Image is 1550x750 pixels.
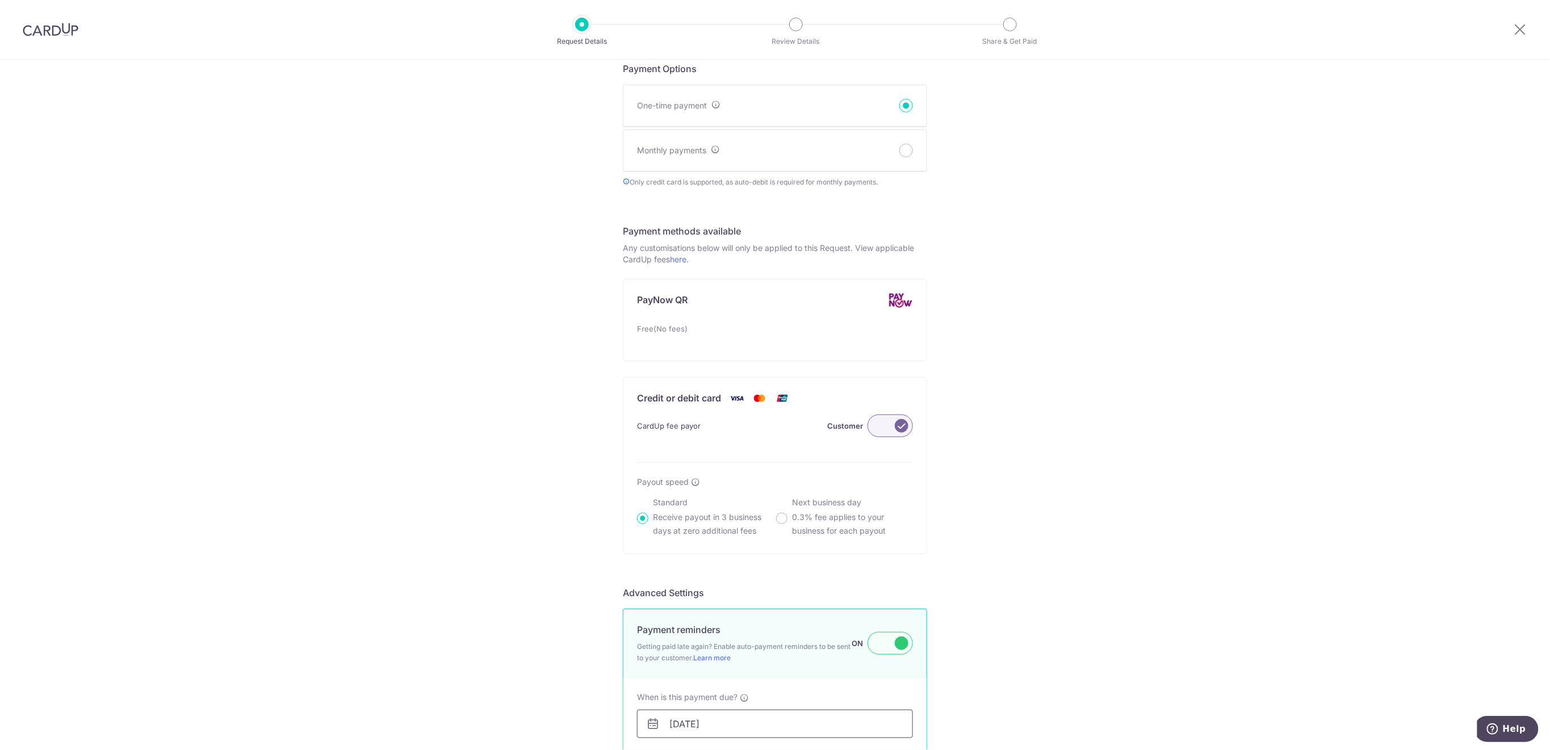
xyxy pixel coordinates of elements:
h5: Payment Options [623,62,927,76]
img: Visa [726,391,748,405]
img: CardUp [23,23,78,36]
span: CardUp fee payor [637,419,701,433]
p: PayNow QR [637,293,688,308]
div: Payment reminders Getting paid late again? Enable auto-payment reminders to be sent to your custo... [637,623,913,664]
span: When is this payment due? [637,692,738,702]
img: Mastercard [748,391,771,405]
p: Request Details [540,36,624,47]
iframe: Opens a widget where you can find more information [1477,716,1539,744]
p: Payment reminders [637,623,720,636]
span: Getting paid late again? Enable auto-payment reminders to be sent to your customer. [637,641,852,664]
input: DD/MM/YYYY [637,710,913,738]
p: Share & Get Paid [968,36,1052,47]
div: Payout speed [637,476,913,488]
p: Review Details [754,36,838,47]
span: translation missing: en.company.payment_requests.form.header.labels.advanced_settings [623,587,704,598]
label: ON [852,636,863,650]
span: Monthly payments [637,145,706,155]
label: Customer [827,419,863,433]
p: Any customisations below will only be applied to this Request. View applicable CardUp fees . [623,242,927,265]
img: Union Pay [771,391,794,405]
p: Standard [653,497,774,508]
span: Only credit card is supported, as auto-debit is required for monthly payments. [623,177,927,188]
span: One-time payment [637,100,707,110]
h5: Payment methods available [623,224,927,238]
p: 0.3% fee applies to your business for each payout [792,510,913,538]
p: Receive payout in 3 business days at zero additional fees [653,510,774,538]
span: Free(No fees) [637,322,688,336]
p: Credit or debit card [637,391,721,405]
a: here [670,254,686,264]
p: Next business day [792,497,913,508]
img: PayNow [888,293,913,308]
a: Learn more [693,653,731,662]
